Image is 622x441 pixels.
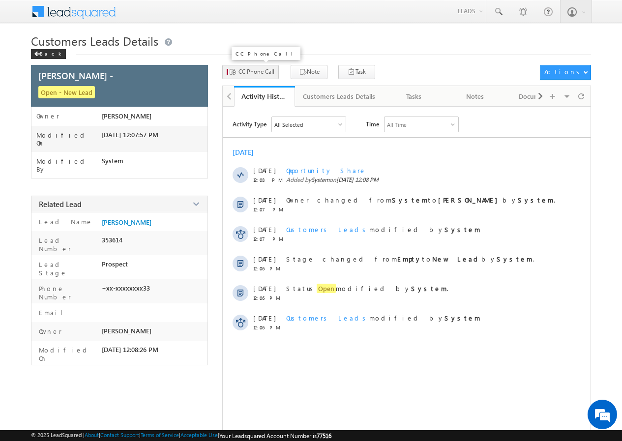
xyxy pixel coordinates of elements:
li: Activity History [234,86,295,106]
span: Status modified by . [286,284,448,293]
a: Documents [506,86,567,107]
label: Email [36,308,70,317]
span: Added by on [286,176,572,183]
span: [DATE] [253,314,275,322]
a: Tasks [384,86,445,107]
strong: System [411,284,447,293]
span: [DATE] [253,255,275,263]
a: Acceptable Use [180,432,218,438]
strong: System [392,196,428,204]
span: Related Lead [39,199,82,209]
div: Back [31,49,66,59]
label: Modified By [36,157,102,173]
a: Activity History [234,86,295,107]
div: Tasks [392,90,436,102]
span: [PERSON_NAME] [102,112,151,120]
div: All Time [387,121,407,128]
a: Contact Support [100,432,139,438]
button: Task [338,65,375,79]
span: [DATE] [253,166,275,175]
span: [DATE] [253,196,275,204]
span: CC Phone Call [238,67,274,76]
div: [DATE] [233,147,265,157]
label: Phone Number [36,284,98,301]
div: Actions [544,67,583,76]
span: modified by [286,225,480,234]
a: About [85,432,99,438]
span: © 2025 LeadSquared | | | | | [31,432,331,440]
span: [DATE] [253,225,275,234]
span: Customers Leads [286,314,369,322]
span: [DATE] 12:08:26 PM [102,346,158,353]
label: Modified On [36,346,98,362]
strong: System [497,255,533,263]
strong: System [444,225,480,234]
span: 12:07 PM [253,236,283,242]
div: Documents [514,90,558,102]
span: Open - New Lead [38,86,95,98]
span: +xx-xxxxxxxx33 [102,284,150,292]
span: System [311,176,329,183]
p: CC Phone Call [236,50,296,57]
span: Time [366,117,379,131]
strong: [PERSON_NAME] [438,196,503,204]
span: 12:06 PM [253,265,283,271]
strong: System [518,196,554,204]
a: Notes [445,86,506,107]
label: Lead Stage [36,260,98,277]
div: All Selected [274,121,303,128]
button: Actions [540,65,591,80]
span: Customers Leads Details [31,33,158,49]
span: Opportunity Share [286,166,366,175]
span: 12:07 PM [253,206,283,212]
label: Lead Number [36,236,98,253]
span: 12:08 PM [253,177,283,183]
span: Activity Type [233,117,267,131]
span: Owner changed from to by . [286,196,555,204]
label: Lead Name [36,217,93,226]
span: Stage changed from to by . [286,255,534,263]
strong: Empty [397,255,422,263]
span: [PERSON_NAME] - [38,69,113,82]
span: [DATE] [253,284,275,293]
label: Owner [36,112,59,120]
button: CC Phone Call [222,65,279,79]
a: Terms of Service [141,432,179,438]
span: 12:06 PM [253,324,283,330]
span: [DATE] 12:08 PM [336,176,379,183]
span: 12:06 PM [253,295,283,301]
span: modified by [286,314,480,322]
strong: New Lead [432,255,481,263]
div: All Selected [272,117,346,132]
a: Customers Leads Details [295,86,384,107]
button: Note [291,65,327,79]
div: Customers Leads Details [303,90,375,102]
div: Activity History [241,91,288,101]
a: [PERSON_NAME] [102,218,151,226]
strong: System [444,314,480,322]
div: Notes [453,90,497,102]
span: Customers Leads [286,225,369,234]
span: Your Leadsquared Account Number is [219,432,331,440]
span: 77516 [317,432,331,440]
label: Owner [36,327,62,335]
span: Open [317,284,336,293]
